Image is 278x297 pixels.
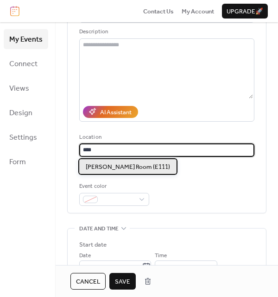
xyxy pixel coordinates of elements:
[70,273,106,290] button: Cancel
[10,6,19,16] img: logo
[79,182,147,191] div: Event color
[182,7,214,16] span: My Account
[4,29,48,49] a: My Events
[115,277,130,286] span: Save
[155,251,167,260] span: Time
[100,108,132,117] div: AI Assistant
[143,6,174,16] a: Contact Us
[79,224,119,234] span: Date and time
[4,152,48,172] a: Form
[79,133,253,142] div: Location
[9,81,29,96] span: Views
[182,6,214,16] a: My Account
[83,106,138,118] button: AI Assistant
[79,240,107,249] div: Start date
[9,130,37,145] span: Settings
[76,277,100,286] span: Cancel
[227,7,263,16] span: Upgrade 🚀
[4,78,48,98] a: Views
[109,273,136,290] button: Save
[9,155,26,169] span: Form
[4,54,48,74] a: Connect
[86,162,170,172] span: [PERSON_NAME] Room (E111)
[222,4,268,19] button: Upgrade🚀
[9,57,38,71] span: Connect
[4,103,48,123] a: Design
[143,7,174,16] span: Contact Us
[4,127,48,147] a: Settings
[79,27,253,37] div: Description
[79,251,91,260] span: Date
[9,32,43,47] span: My Events
[9,106,32,120] span: Design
